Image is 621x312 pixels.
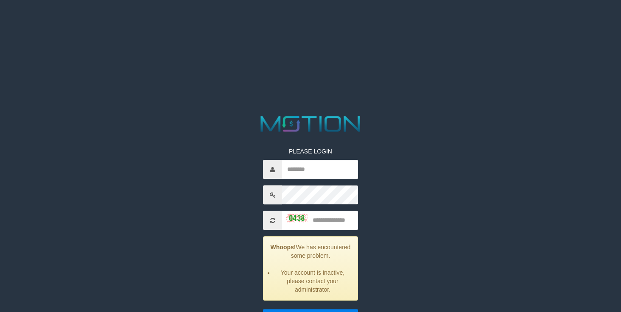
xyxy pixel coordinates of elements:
[263,148,358,156] p: PLEASE LOGIN
[263,237,358,301] div: We has encountered some problem.
[271,244,296,251] strong: Whoops!
[286,214,308,222] img: captcha
[256,113,365,134] img: MOTION_logo.png
[274,269,351,294] li: Your account is inactive, please contact your administrator.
